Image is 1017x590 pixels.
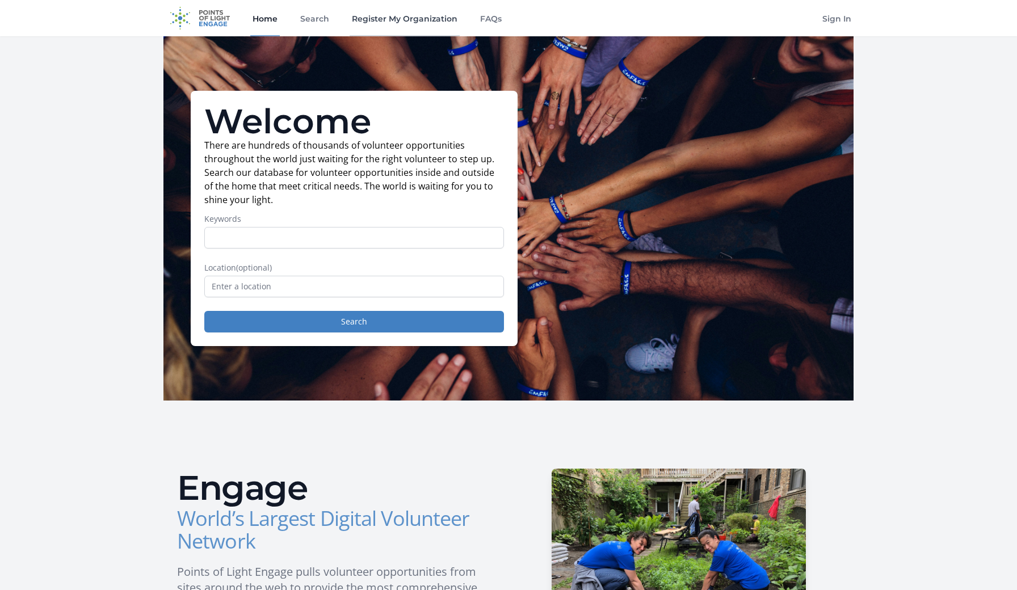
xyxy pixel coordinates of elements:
[236,262,272,273] span: (optional)
[204,138,504,206] p: There are hundreds of thousands of volunteer opportunities throughout the world just waiting for ...
[204,311,504,332] button: Search
[204,276,504,297] input: Enter a location
[204,262,504,273] label: Location
[177,507,499,553] h3: World’s Largest Digital Volunteer Network
[204,104,504,138] h1: Welcome
[177,471,499,505] h2: Engage
[204,213,504,225] label: Keywords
